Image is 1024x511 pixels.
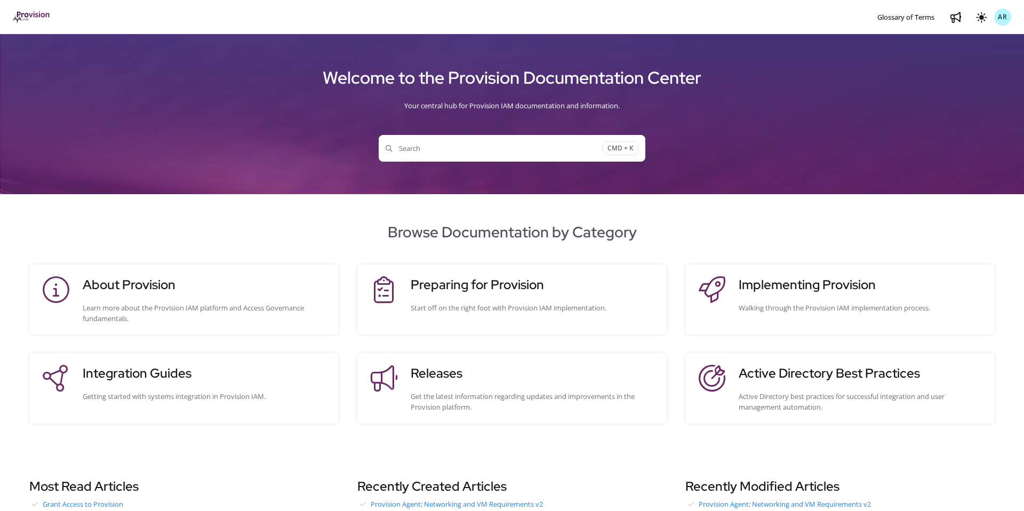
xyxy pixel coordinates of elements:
button: AR [994,9,1011,26]
span: AR [998,12,1007,22]
span: Glossary of Terms [877,12,934,22]
h3: Recently Modified Articles [685,477,995,496]
h2: Browse Documentation by Category [13,221,1011,243]
h3: Active Directory Best Practices [739,364,984,383]
button: Theme options [973,9,990,26]
h3: Recently Created Articles [357,477,667,496]
span: CMD + K [603,141,638,156]
a: ReleasesGet the latest information regarding updates and improvements in the Provision platform. [368,364,656,412]
button: SearchCMD + K [379,135,645,162]
h3: About Provision [83,275,328,294]
h3: Most Read Articles [29,477,339,496]
div: Active Directory best practices for successful integration and user management automation. [739,391,984,412]
div: Start off on the right foot with Provision IAM implementation. [411,302,656,313]
div: Walking through the Provision IAM implementation process. [739,302,984,313]
div: Learn more about the Provision IAM platform and Access Governance fundamentals. [83,302,328,324]
span: Search [386,143,603,154]
a: Active Directory Best PracticesActive Directory best practices for successful integration and use... [696,364,984,412]
a: Whats new [947,9,964,26]
div: Getting started with systems integration in Provision IAM. [83,391,328,402]
a: Integration GuidesGetting started with systems integration in Provision IAM. [40,364,328,412]
h3: Preparing for Provision [411,275,656,294]
div: Get the latest information regarding updates and improvements in the Provision platform. [411,391,656,412]
h1: Welcome to the Provision Documentation Center [13,63,1011,92]
h3: Implementing Provision [739,275,984,294]
a: Project logo [13,11,51,23]
h3: Releases [411,364,656,383]
a: About ProvisionLearn more about the Provision IAM platform and Access Governance fundamentals. [40,275,328,324]
h3: Integration Guides [83,364,328,383]
div: Your central hub for Provision IAM documentation and information. [13,92,1011,119]
img: brand logo [13,11,51,23]
a: Implementing ProvisionWalking through the Provision IAM implementation process. [696,275,984,324]
a: Preparing for ProvisionStart off on the right foot with Provision IAM implementation. [368,275,656,324]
